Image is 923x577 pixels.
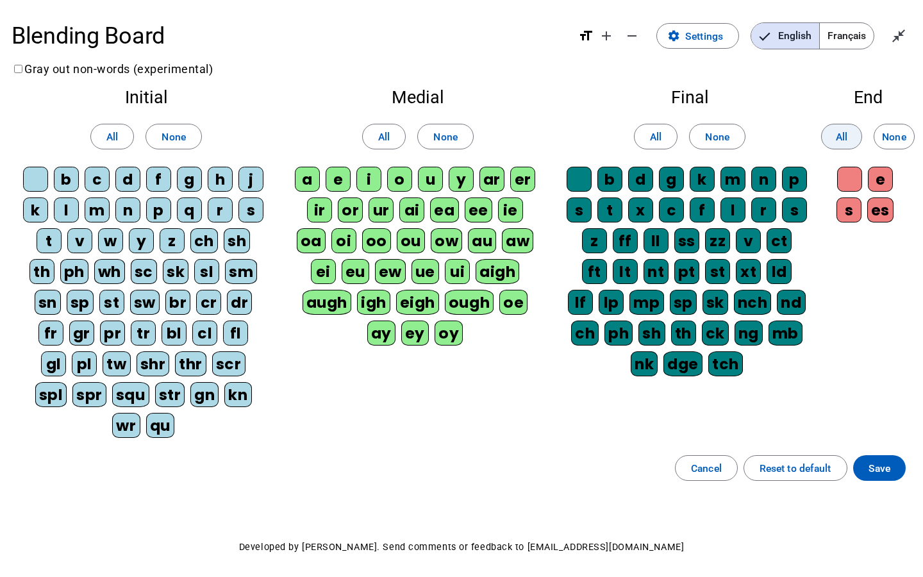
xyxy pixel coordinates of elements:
[675,455,738,481] button: Cancel
[433,128,457,146] span: None
[624,28,640,44] mat-icon: remove
[874,124,915,149] button: None
[751,23,819,49] span: English
[751,22,874,49] mat-button-toggle-group: Language selection
[882,128,906,146] span: None
[886,23,911,49] button: Exit full screen
[90,124,134,149] button: All
[820,23,874,49] span: Français
[691,460,722,477] span: Cancel
[891,28,906,44] mat-icon: close_fullscreen
[656,23,739,49] button: Settings
[594,23,619,49] button: Increase font size
[760,460,831,477] span: Reset to default
[685,28,723,45] span: Settings
[869,460,890,477] span: Save
[821,124,862,149] button: All
[378,128,390,146] span: All
[417,124,473,149] button: None
[836,128,847,146] span: All
[619,23,645,49] button: Decrease font size
[162,128,185,146] span: None
[362,124,406,149] button: All
[667,29,680,42] mat-icon: settings
[689,124,745,149] button: None
[705,128,729,146] span: None
[146,124,201,149] button: None
[853,455,906,481] button: Save
[744,455,847,481] button: Reset to default
[599,28,614,44] mat-icon: add
[634,124,678,149] button: All
[106,128,118,146] span: All
[650,128,661,146] span: All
